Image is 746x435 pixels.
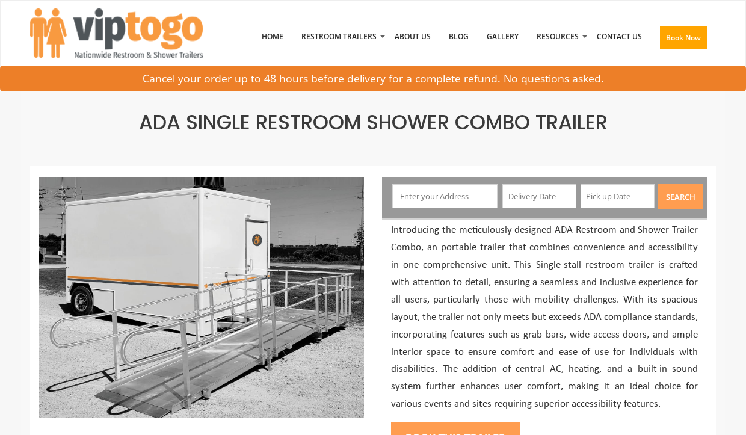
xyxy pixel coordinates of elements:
input: Delivery Date [502,184,576,208]
a: Resources [528,5,588,68]
a: Restroom Trailers [292,5,386,68]
a: Blog [440,5,478,68]
img: ADA Single Restroom Shower Combo Trailer [39,177,364,418]
img: VIPTOGO [30,8,203,58]
a: Book Now [651,5,716,75]
a: Contact Us [588,5,651,68]
input: Pick up Date [581,184,655,208]
button: Book Now [660,26,707,49]
p: Introducing the meticulously designed ADA Restroom and Shower Trailer Combo, an portable trailer ... [391,222,698,413]
input: Enter your Address [392,184,498,208]
button: Search [658,184,703,209]
a: Gallery [478,5,528,68]
span: ADA Single Restroom Shower Combo Trailer [139,108,608,137]
a: About Us [386,5,440,68]
a: Home [253,5,292,68]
